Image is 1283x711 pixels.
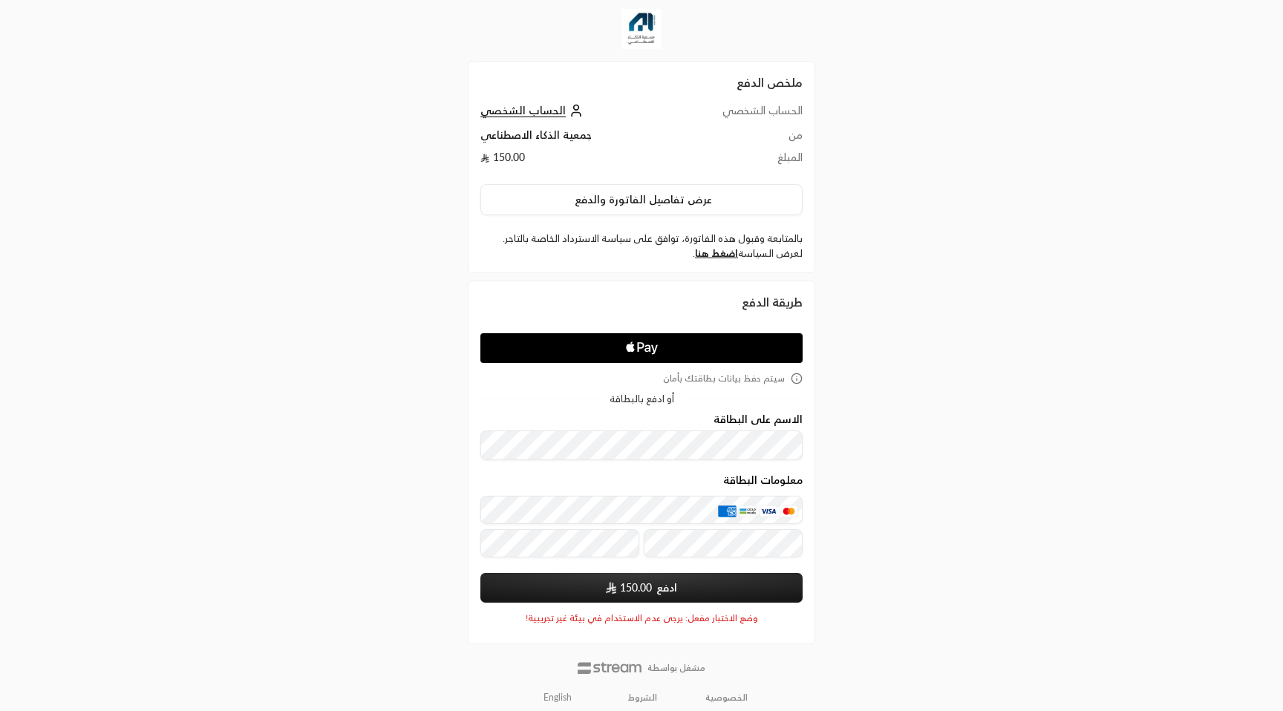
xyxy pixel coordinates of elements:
a: English [535,686,580,710]
td: المبلغ [667,150,803,172]
button: ادفع SAR150.00 [480,573,803,603]
input: رمز التحقق CVC [644,529,803,557]
a: الخصوصية [705,692,748,704]
span: أو ادفع بالبطاقة [610,394,674,404]
label: الاسم على البطاقة [714,413,803,425]
p: مشغل بواسطة [647,662,705,674]
td: الحساب الشخصي [667,103,803,128]
input: تاريخ الانتهاء [480,529,639,557]
span: سيتم حفظ بيانات بطاقتك بأمان [663,373,785,384]
td: 150.00 [480,150,667,172]
span: الحساب الشخصي [480,104,566,117]
img: Visa [760,505,777,517]
span: وضع الاختبار مفعل: يرجى عدم الاستخدام في بيئة غير تجريبية! [526,612,758,624]
img: Company Logo [621,9,662,49]
td: جمعية الذكاء الاصطناعي [480,128,667,150]
a: اضغط هنا [695,247,738,259]
img: MasterCard [780,505,797,517]
div: الاسم على البطاقة [480,413,803,460]
legend: معلومات البطاقة [723,474,803,486]
img: MADA [739,505,757,517]
div: طريقة الدفع [480,293,803,311]
a: الشروط [628,692,657,704]
span: 150.00 [620,580,652,595]
a: الحساب الشخصي [480,104,587,117]
img: SAR [606,582,616,594]
td: من [667,128,803,150]
div: معلومات البطاقة [480,474,803,563]
input: بطاقة ائتمانية [480,496,803,524]
button: عرض تفاصيل الفاتورة والدفع [480,184,803,215]
label: بالمتابعة وقبول هذه الفاتورة، توافق على سياسة الاسترداد الخاصة بالتاجر. لعرض السياسة . [480,232,803,261]
h2: ملخص الدفع [480,73,803,91]
img: AMEX [718,505,736,517]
